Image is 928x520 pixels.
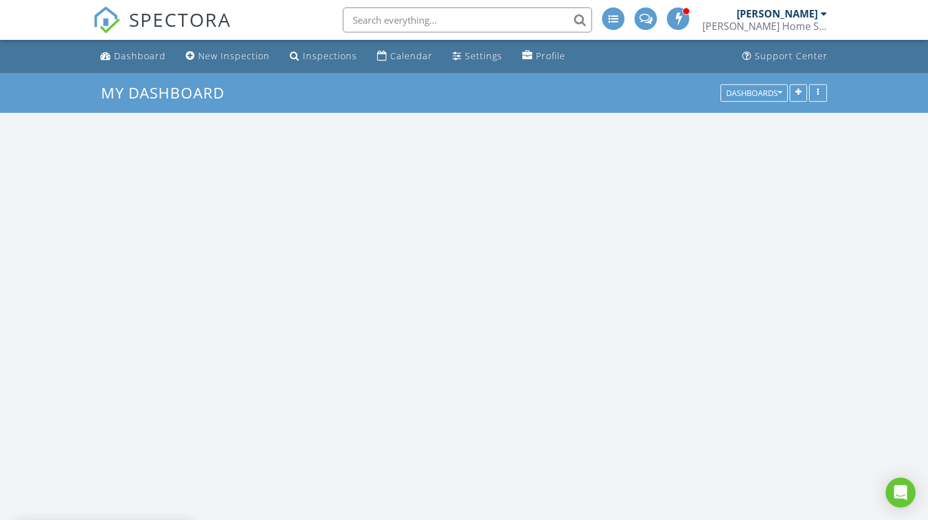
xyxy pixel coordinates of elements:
a: My Dashboard [101,82,235,103]
a: Support Center [737,45,833,68]
div: [PERSON_NAME] [737,7,818,20]
span: SPECTORA [129,6,231,32]
a: Inspections [285,45,362,68]
div: Profile [536,50,565,62]
input: Search everything... [343,7,592,32]
a: SPECTORA [93,17,231,43]
img: The Best Home Inspection Software - Spectora [93,6,120,34]
a: New Inspection [181,45,275,68]
a: Dashboard [95,45,171,68]
div: Dashboards [726,89,782,97]
div: Dashboard [114,50,166,62]
div: Inspections [303,50,357,62]
a: Calendar [372,45,438,68]
div: Open Intercom Messenger [886,478,916,508]
button: Dashboards [720,84,788,102]
div: Calendar [390,50,433,62]
a: Profile [517,45,570,68]
a: Settings [447,45,507,68]
div: Settings [465,50,502,62]
div: New Inspection [198,50,270,62]
div: Scott Home Services, LLC [702,20,827,32]
div: Support Center [755,50,828,62]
